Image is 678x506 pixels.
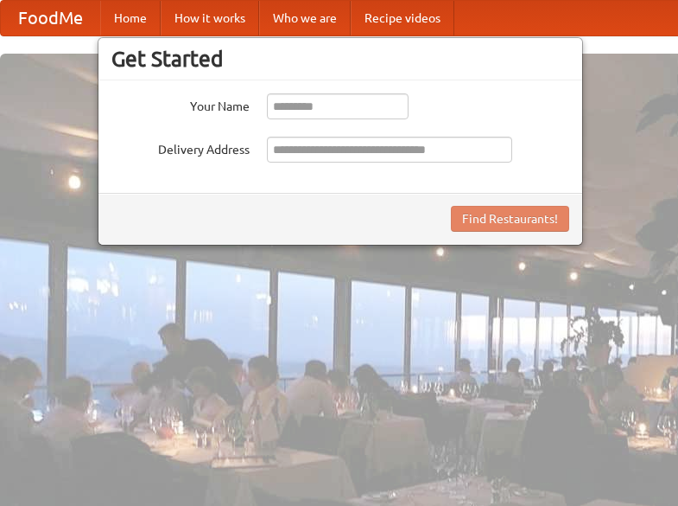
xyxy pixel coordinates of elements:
[111,93,250,115] label: Your Name
[111,137,250,158] label: Delivery Address
[100,1,161,35] a: Home
[161,1,259,35] a: How it works
[351,1,454,35] a: Recipe videos
[259,1,351,35] a: Who we are
[111,46,569,72] h3: Get Started
[1,1,100,35] a: FoodMe
[451,206,569,232] button: Find Restaurants!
